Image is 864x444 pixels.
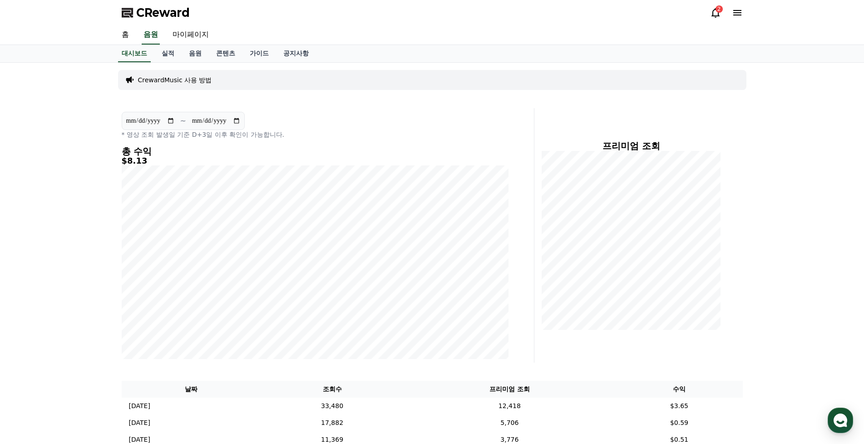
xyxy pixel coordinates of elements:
[542,141,721,151] h4: 프리미엄 조회
[136,5,190,20] span: CReward
[118,45,151,62] a: 대시보드
[403,381,616,398] th: 프리미엄 조회
[710,7,721,18] a: 2
[129,418,150,428] p: [DATE]
[616,381,742,398] th: 수익
[716,5,723,13] div: 2
[180,115,186,126] p: ~
[165,25,216,45] a: 마이페이지
[261,381,404,398] th: 조회수
[122,5,190,20] a: CReward
[209,45,242,62] a: 콘텐츠
[616,398,742,414] td: $3.65
[616,414,742,431] td: $0.59
[276,45,316,62] a: 공지사항
[122,146,509,156] h4: 총 수익
[403,398,616,414] td: 12,418
[122,381,261,398] th: 날짜
[138,75,212,85] a: CrewardMusic 사용 방법
[261,414,404,431] td: 17,882
[129,401,150,411] p: [DATE]
[182,45,209,62] a: 음원
[403,414,616,431] td: 5,706
[142,25,160,45] a: 음원
[242,45,276,62] a: 가이드
[122,130,509,139] p: * 영상 조회 발생일 기준 D+3일 이후 확인이 가능합니다.
[114,25,136,45] a: 홈
[122,156,509,165] h5: $8.13
[261,398,404,414] td: 33,480
[154,45,182,62] a: 실적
